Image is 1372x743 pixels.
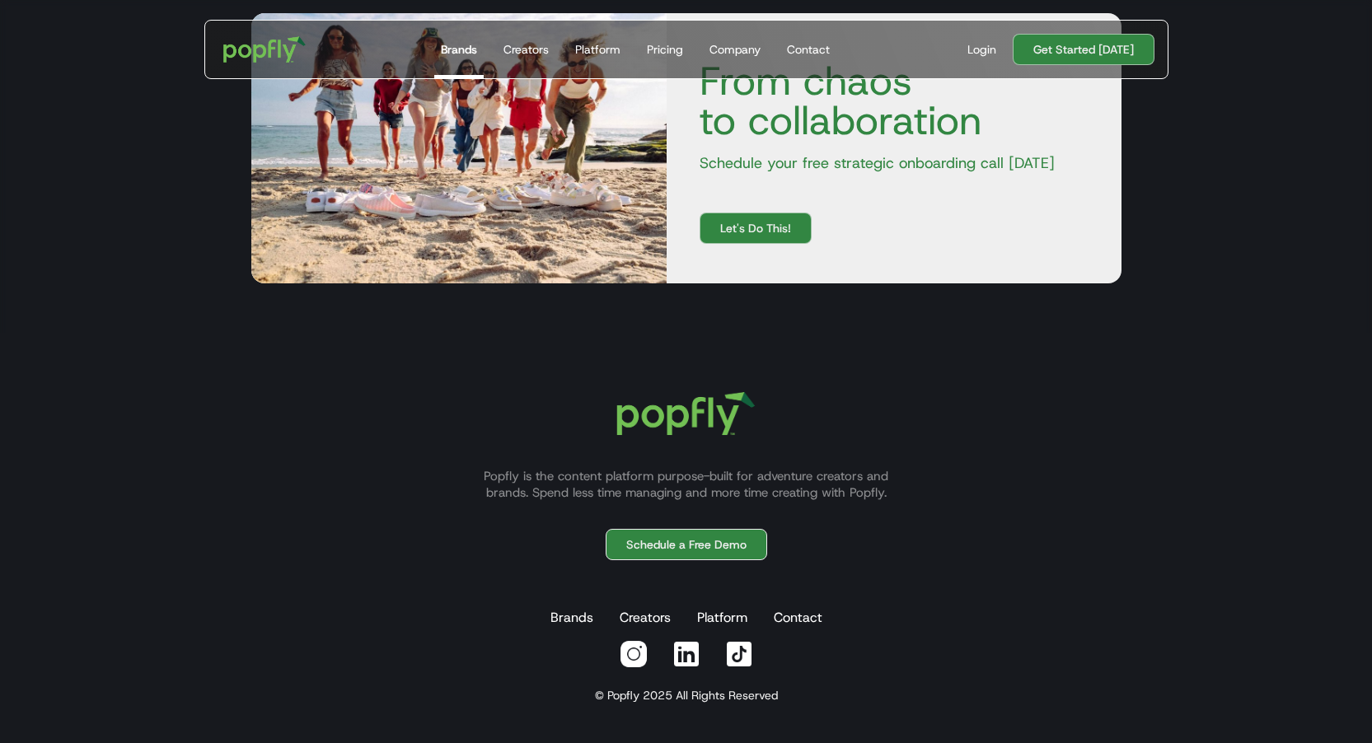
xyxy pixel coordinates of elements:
[770,601,826,634] a: Contact
[787,41,830,58] div: Contact
[434,21,484,78] a: Brands
[703,21,767,78] a: Company
[595,687,778,703] div: © Popfly 2025 All Rights Reserved
[700,213,812,244] a: Let's Do This!
[967,41,996,58] div: Login
[575,41,620,58] div: Platform
[606,529,767,560] a: Schedule a Free Demo
[780,21,836,78] a: Contact
[441,41,477,58] div: Brands
[1013,34,1154,65] a: Get Started [DATE]
[497,21,555,78] a: Creators
[464,468,909,501] p: Popfly is the content platform purpose-built for adventure creators and brands. Spend less time m...
[212,25,318,74] a: home
[640,21,690,78] a: Pricing
[503,41,549,58] div: Creators
[694,601,751,634] a: Platform
[686,61,1102,140] h4: From chaos to collaboration
[709,41,761,58] div: Company
[647,41,683,58] div: Pricing
[569,21,627,78] a: Platform
[616,601,674,634] a: Creators
[686,153,1102,173] p: Schedule your free strategic onboarding call [DATE]
[961,41,1003,58] a: Login
[547,601,597,634] a: Brands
